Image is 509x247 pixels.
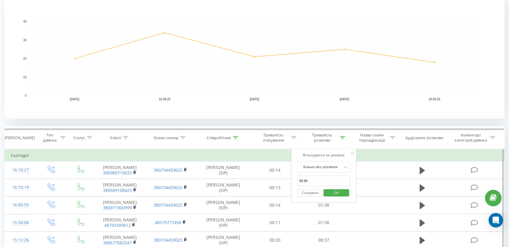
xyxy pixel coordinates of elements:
td: [PERSON_NAME] (SIP) [196,161,250,179]
div: Фільтрувати за умовою [297,152,350,158]
text: 40 [23,20,27,23]
a: 380971900999 [103,205,132,211]
div: Тривалість очікування [257,133,289,143]
div: Назва схеми переадресації [356,133,388,143]
td: 00:14 [251,196,299,214]
div: Співробітник [207,135,231,140]
td: 00:13 [251,179,299,196]
a: 380989710035 [103,170,132,176]
text: [DATE] [340,98,349,101]
div: Коментар/категорія дзвінка [453,133,488,143]
text: 0 [25,94,27,97]
td: 01:38 [299,196,348,214]
text: [DATE] [250,98,259,101]
button: OK [324,189,349,197]
text: 30 [23,39,27,42]
div: 15:58:00 [11,217,30,229]
div: Аудіозапис розмови [405,135,443,140]
text: 10 [23,76,27,79]
td: [PERSON_NAME] [95,179,145,196]
td: [PERSON_NAME] [95,214,145,231]
td: [PERSON_NAME] (SIP) [196,214,250,231]
div: 16:10:19 [11,182,30,193]
span: OK [328,188,345,197]
td: 00:14 [251,161,299,179]
text: 20 [23,57,27,60]
a: 48793309612 [104,222,131,228]
div: Статус [73,135,85,140]
td: [PERSON_NAME] (SIP) [196,179,250,196]
td: Сьогодні [5,149,504,161]
a: 380734459025 [154,185,183,190]
div: Тип дзвінка [41,133,59,143]
button: Скасувати [297,189,323,197]
div: Клієнт [110,135,121,140]
div: Open Intercom Messenger [489,213,503,227]
td: [PERSON_NAME] (SIP) [196,196,250,214]
div: 16:00:55 [11,199,30,211]
td: 01:58 [299,214,348,231]
td: [PERSON_NAME] [95,161,145,179]
a: 380677682547 [103,240,132,245]
a: 380734459025 [154,237,183,243]
div: [PERSON_NAME] [5,135,35,140]
td: 00:11 [251,214,299,231]
a: 48579777458 [155,220,181,225]
a: 380734459025 [154,167,183,173]
div: 16:16:27 [11,164,30,176]
div: Бізнес номер [154,135,179,140]
text: 16.09.25 [159,98,170,101]
div: 15:12:26 [11,234,30,246]
input: 00:00 [297,176,350,186]
a: 380734459025 [154,202,183,208]
td: [PERSON_NAME] [95,196,145,214]
div: Тривалість розмови [306,133,338,143]
text: [DATE] [70,98,80,101]
a: 380689108423 [103,187,132,193]
text: 19.09.25 [429,98,440,101]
